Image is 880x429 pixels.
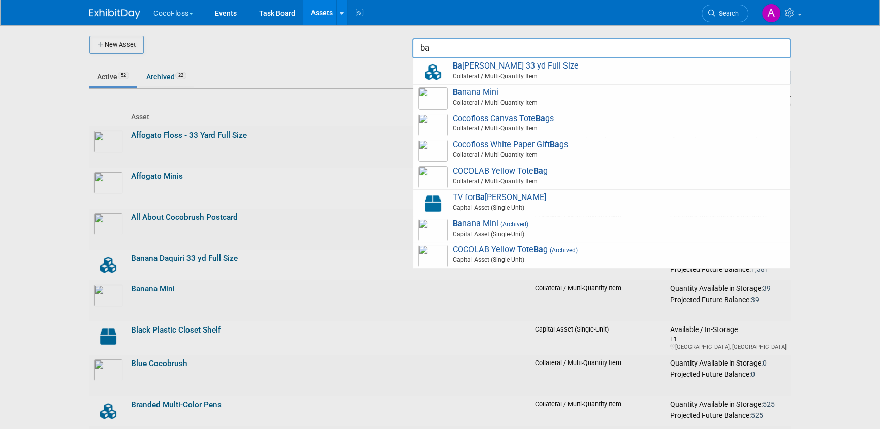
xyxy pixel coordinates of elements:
strong: Ba [475,192,485,202]
span: Collateral / Multi-Quantity Item [421,98,784,107]
strong: Ba [453,219,462,228]
strong: Ba [533,245,543,254]
img: Collateral-Icon-2.png [418,61,448,83]
span: COCOLAB Yellow Tote g [418,166,784,187]
span: Capital Asset (Single-Unit) [421,203,784,212]
span: Collateral / Multi-Quantity Item [421,177,784,186]
img: ExhibitDay [89,9,140,19]
span: Cocofloss White Paper Gift gs [418,140,784,160]
img: Capital-Asset-Icon-2.png [418,192,448,215]
span: Search [715,10,739,17]
span: TV for [PERSON_NAME] [418,192,784,213]
strong: Ba [533,166,543,176]
strong: Ba [550,140,559,149]
span: nana Mini [418,87,784,108]
strong: Ba [453,87,462,97]
a: Search [702,5,748,22]
span: Collateral / Multi-Quantity Item [421,72,784,81]
input: search assets [412,38,791,58]
span: Collateral / Multi-Quantity Item [421,150,784,159]
span: nana Mini [418,219,784,240]
strong: Ba [453,61,462,71]
span: Cocofloss Canvas Tote gs [418,114,784,135]
span: (Archived) [548,247,578,254]
span: Capital Asset (Single-Unit) [421,229,784,239]
span: [PERSON_NAME] 33 yd Full Size [418,61,784,82]
span: Collateral / Multi-Quantity Item [421,124,784,133]
span: (Archived) [498,221,528,228]
img: Art Stewart [762,4,781,23]
span: Capital Asset (Single-Unit) [421,255,784,265]
span: COCOLAB Yellow Tote g [418,245,784,266]
strong: Ba [536,114,545,123]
